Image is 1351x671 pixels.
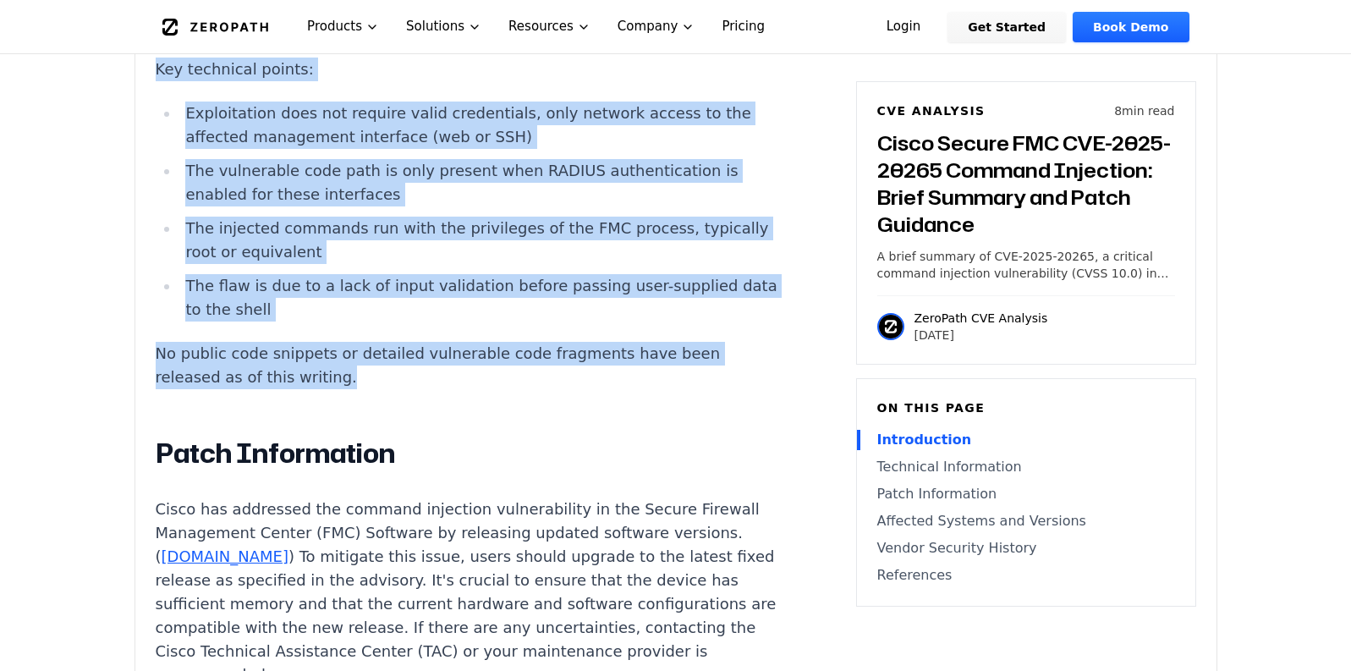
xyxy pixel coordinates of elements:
[877,248,1175,282] p: A brief summary of CVE-2025-20265, a critical command injection vulnerability (CVSS 10.0) in Cisc...
[179,217,785,264] li: The injected commands run with the privileges of the FMC process, typically root or equivalent
[1114,102,1174,119] p: 8 min read
[877,129,1175,238] h3: Cisco Secure FMC CVE-2025-20265 Command Injection: Brief Summary and Patch Guidance
[877,538,1175,558] a: Vendor Security History
[162,547,288,565] a: [DOMAIN_NAME]
[866,12,942,42] a: Login
[914,310,1048,327] p: ZeroPath CVE Analysis
[877,102,986,119] h6: CVE Analysis
[877,313,904,340] img: ZeroPath CVE Analysis
[156,58,785,81] p: Key technical points:
[179,102,785,149] li: Exploitation does not require valid credentials, only network access to the affected management i...
[877,457,1175,477] a: Technical Information
[914,327,1048,344] p: [DATE]
[156,342,785,389] p: No public code snippets or detailed vulnerable code fragments have been released as of this writing.
[877,430,1175,450] a: Introduction
[877,484,1175,504] a: Patch Information
[877,511,1175,531] a: Affected Systems and Versions
[947,12,1066,42] a: Get Started
[877,399,1175,416] h6: On this page
[179,159,785,206] li: The vulnerable code path is only present when RADIUS authentication is enabled for these interfaces
[877,565,1175,586] a: References
[179,274,785,322] li: The flaw is due to a lack of input validation before passing user-supplied data to the shell
[156,437,785,470] h2: Patch Information
[1073,12,1189,42] a: Book Demo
